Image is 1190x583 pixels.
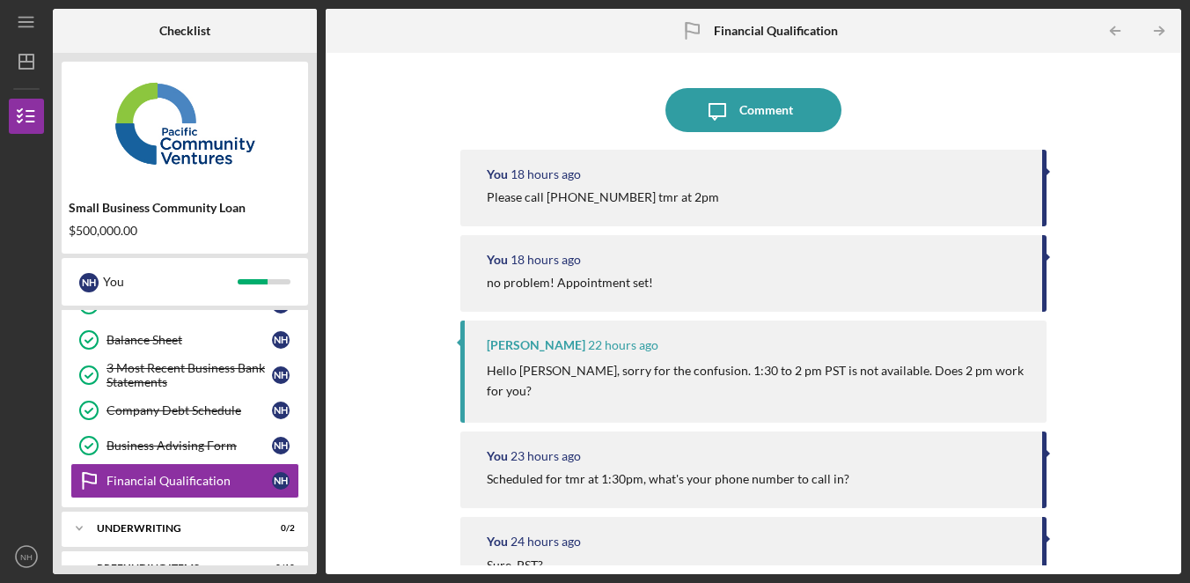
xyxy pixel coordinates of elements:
p: Hello [PERSON_NAME], sorry for the confusion. 1:30 to 2 pm PST is not available. Does 2 pm work f... [487,361,1029,401]
div: Prefunding Items [97,563,251,573]
div: Comment [739,88,793,132]
div: Balance Sheet [107,333,272,347]
div: N H [272,331,290,349]
time: 2025-09-26 00:46 [511,253,581,267]
a: Balance SheetNH [70,322,299,358]
div: You [487,167,508,181]
a: Company Debt ScheduleNH [70,393,299,428]
time: 2025-09-25 21:22 [588,338,658,352]
div: N H [272,402,290,419]
div: You [487,253,508,267]
div: no problem! Appointment set! [487,276,653,290]
div: $500,000.00 [69,224,301,238]
div: 0 / 2 [263,523,295,534]
div: Small Business Community Loan [69,201,301,215]
a: Business Advising FormNH [70,428,299,463]
div: N H [272,472,290,490]
text: NH [20,552,33,562]
div: Underwriting [97,523,251,534]
b: Checklist [159,24,210,38]
div: Please call [PHONE_NUMBER] tmr at 2pm [487,190,719,204]
a: Financial QualificationNH [70,463,299,498]
div: You [487,449,508,463]
img: Product logo [62,70,308,176]
button: NH [9,539,44,574]
time: 2025-09-25 20:05 [511,449,581,463]
button: Comment [665,88,841,132]
a: 3 Most Recent Business Bank StatementsNH [70,358,299,393]
time: 2025-09-26 01:35 [511,167,581,181]
div: Company Debt Schedule [107,403,272,417]
div: N H [272,437,290,454]
div: You [103,267,238,297]
div: Scheduled for tmr at 1:30pm, what's your phone number to call in? [487,472,849,486]
div: You [487,535,508,549]
div: Sure, PST? [487,558,543,572]
div: 3 Most Recent Business Bank Statements [107,361,272,389]
div: N H [79,273,99,292]
div: [PERSON_NAME] [487,338,585,352]
time: 2025-09-25 19:22 [511,535,581,549]
div: Business Advising Form [107,439,272,453]
div: N H [272,366,290,384]
div: Financial Qualification [107,474,272,488]
b: Financial Qualification [714,24,838,38]
div: 0 / 10 [263,563,295,573]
